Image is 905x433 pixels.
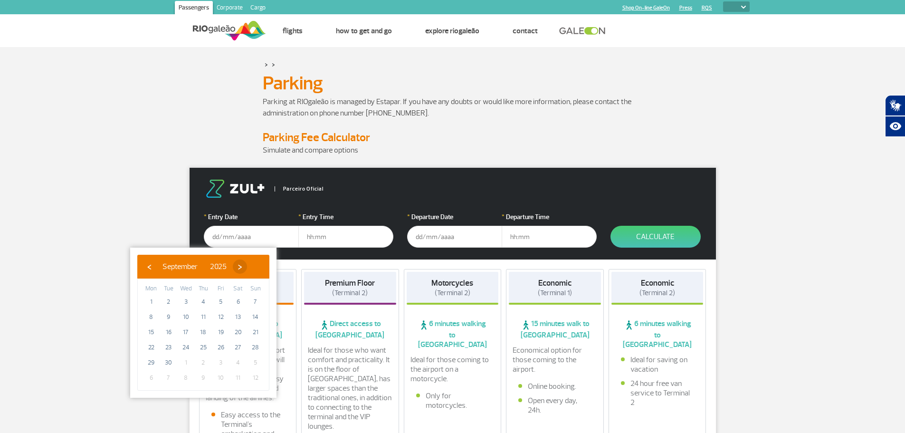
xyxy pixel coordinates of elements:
[196,309,211,325] span: 11
[885,95,905,137] div: Plugin de acessibilidade da Hand Talk.
[425,26,479,36] a: Explore RIOgaleão
[247,1,269,16] a: Cargo
[142,260,247,270] bs-datepicker-navigation-view: ​ ​ ​
[213,370,229,385] span: 10
[196,355,211,370] span: 2
[178,294,193,309] span: 3
[513,346,597,374] p: Economical option for those coming to the airport.
[195,284,212,294] th: weekday
[175,1,213,16] a: Passengers
[204,226,299,248] input: dd/mm/aaaa
[538,289,572,298] span: (Terminal 1)
[248,340,263,355] span: 28
[509,319,601,340] span: 15 minutes walk to [GEOGRAPHIC_DATA]
[513,26,538,36] a: Contact
[304,319,396,340] span: Direct access to [GEOGRAPHIC_DATA]
[416,391,489,410] li: Only for motorcycles.
[204,180,267,198] img: logo-zul.png
[229,284,247,294] th: weekday
[248,325,263,340] span: 21
[263,130,643,144] h4: Parking Fee Calculator
[336,26,392,36] a: How to get and go
[213,1,247,16] a: Corporate
[213,294,229,309] span: 5
[621,379,694,407] li: 24 hour free van service to Terminal 2
[248,294,263,309] span: 7
[213,340,229,355] span: 26
[230,370,246,385] span: 11
[263,75,643,91] h1: Parking
[161,294,176,309] span: 2
[407,319,499,349] span: 6 minutes walking to [GEOGRAPHIC_DATA]
[213,309,229,325] span: 12
[518,382,591,391] li: Online booking.
[196,340,211,355] span: 25
[407,212,502,222] label: Departure Date
[177,284,195,294] th: weekday
[230,340,246,355] span: 27
[178,355,193,370] span: 1
[641,278,674,288] strong: Economic
[611,319,704,349] span: 6 minutes walking to [GEOGRAPHIC_DATA]
[196,294,211,309] span: 4
[247,284,264,294] th: weekday
[885,116,905,137] button: Abrir recursos assistivos.
[130,248,276,398] bs-datepicker-container: calendar
[162,262,198,271] span: September
[248,355,263,370] span: 5
[248,309,263,325] span: 14
[885,95,905,116] button: Abrir tradutor de língua de sinais.
[213,355,229,370] span: 3
[263,144,643,156] p: Simulate and compare options
[161,325,176,340] span: 16
[213,325,229,340] span: 19
[298,212,393,222] label: Entry Time
[639,289,675,298] span: (Terminal 2)
[435,289,470,298] span: (Terminal 2)
[161,309,176,325] span: 9
[502,226,597,248] input: hh:mm
[272,59,275,70] a: >
[283,26,303,36] a: Flights
[622,5,670,11] a: Shop On-line GaleOn
[233,260,247,274] button: ›
[248,370,263,385] span: 12
[263,96,643,119] p: Parking at RIOgaleão is managed by Estapar. If you have any doubts or would like more information...
[230,355,246,370] span: 4
[410,355,495,384] p: Ideal for those coming to the airport on a motorcycle.
[538,278,572,288] strong: Economic
[431,278,473,288] strong: Motorcycles
[298,226,393,248] input: hh:mm
[230,309,246,325] span: 13
[143,340,159,355] span: 22
[143,284,160,294] th: weekday
[407,226,502,248] input: dd/mm/aaaa
[308,346,392,431] p: Ideal for those who want comfort and practicality. It is on the floor of [GEOGRAPHIC_DATA], has l...
[275,186,324,192] span: Parceiro Oficial
[161,370,176,385] span: 7
[212,284,229,294] th: weekday
[702,5,712,11] a: RQS
[325,278,375,288] strong: Premium Floor
[230,325,246,340] span: 20
[332,289,368,298] span: (Terminal 2)
[143,294,159,309] span: 1
[679,5,692,11] a: Press
[196,370,211,385] span: 9
[178,340,193,355] span: 24
[143,370,159,385] span: 6
[178,325,193,340] span: 17
[143,325,159,340] span: 15
[204,212,299,222] label: Entry Date
[502,212,597,222] label: Departure Time
[621,355,694,374] li: Ideal for saving on vacation
[142,260,156,274] span: ‹
[610,226,701,248] button: Calculate
[178,309,193,325] span: 10
[518,396,591,415] li: Open every day, 24h.
[230,294,246,309] span: 6
[143,355,159,370] span: 29
[265,59,268,70] a: >
[161,340,176,355] span: 23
